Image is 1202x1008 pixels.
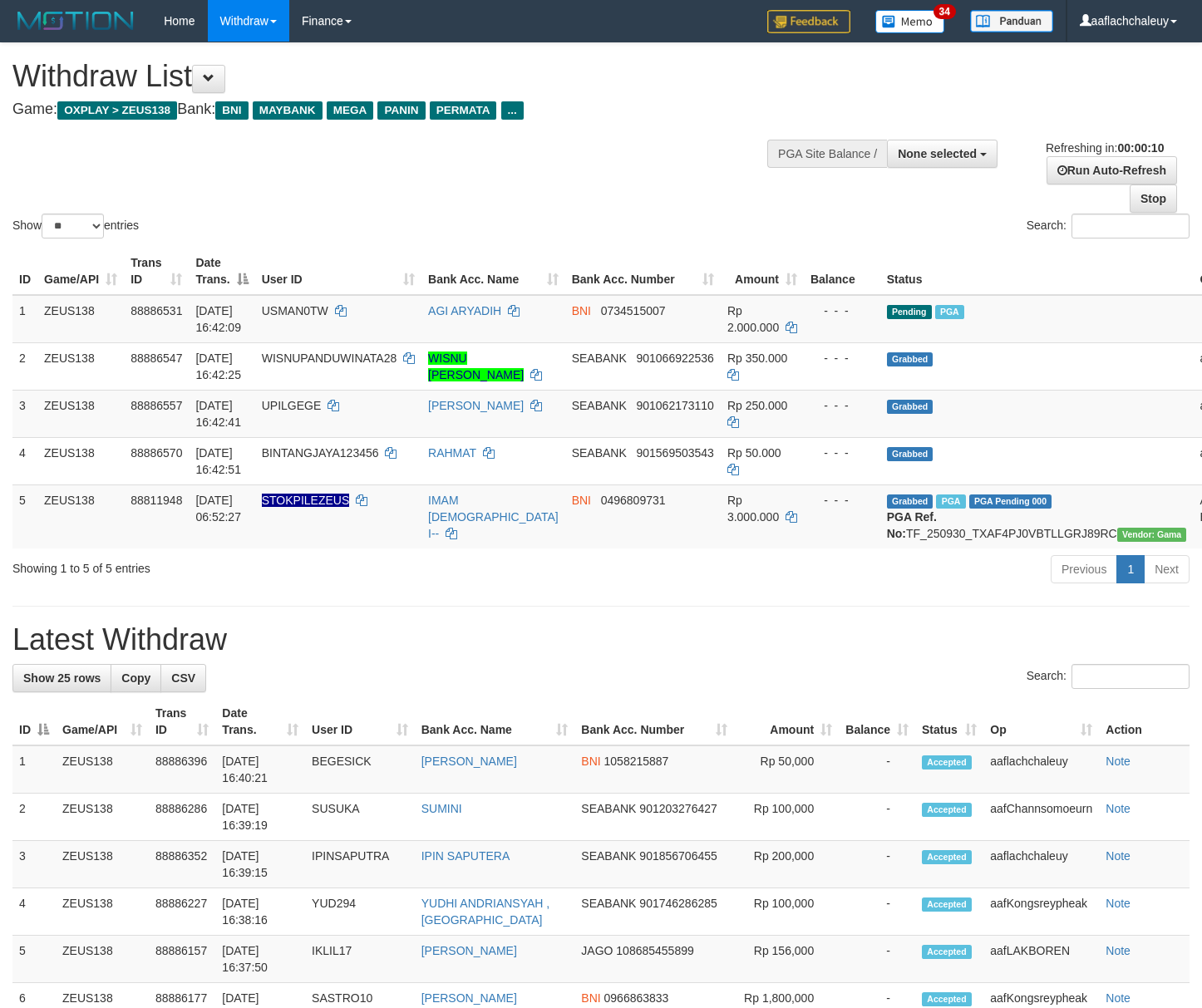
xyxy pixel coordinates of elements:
th: Game/API: activate to sort column ascending [37,248,124,295]
label: Show entries [12,214,139,238]
th: Trans ID: activate to sort column ascending [124,248,189,295]
a: RAHMAT [428,446,476,460]
label: Search: [1027,214,1190,238]
span: Copy 0496809731 to clipboard [601,494,666,507]
b: PGA Ref. No: [887,510,937,540]
input: Search: [1071,664,1190,689]
select: Showentries [42,214,104,238]
td: 4 [12,888,56,936]
div: - - - [810,445,874,461]
span: None selected [898,147,977,160]
span: 34 [934,4,956,19]
span: Grabbed [887,447,934,461]
div: Showing 1 to 5 of 5 entries [12,553,489,577]
span: Copy 901856706455 to clipboard [639,849,717,863]
a: Note [1106,849,1131,863]
td: Rp 156,000 [734,936,839,983]
span: Copy 0734515007 to clipboard [601,304,666,317]
td: - [839,841,915,888]
span: OXPLAY > ZEUS138 [57,101,177,120]
td: 3 [12,390,37,437]
span: SEABANK [572,352,627,365]
span: Rp 50.000 [727,446,781,460]
th: Balance: activate to sort column ascending [839,698,915,745]
span: [DATE] 16:42:09 [195,304,241,334]
th: Balance [804,248,880,295]
span: Vendor URL: https://trx31.1velocity.biz [1117,528,1187,542]
td: - [839,888,915,936]
td: [DATE] 16:40:21 [215,745,305,794]
span: BNI [572,304,591,317]
a: Copy [111,664,161,692]
td: - [839,794,915,841]
img: panduan.png [970,10,1053,32]
span: Pending [887,305,932,319]
a: [PERSON_NAME] [421,755,517,768]
a: [PERSON_NAME] [421,991,517,1005]
span: 88886531 [131,304,182,317]
td: 1 [12,295,37,343]
span: ... [501,101,524,120]
td: - [839,936,915,983]
td: 1 [12,745,56,794]
span: 88886557 [131,399,182,412]
input: Search: [1071,214,1190,238]
a: IPIN SAPUTERA [421,849,510,863]
span: CSV [171,671,195,685]
span: 88886547 [131,352,182,365]
a: Note [1106,897,1131,910]
span: Copy 901203276427 to clipboard [639,802,717,815]
td: Rp 100,000 [734,888,839,936]
span: WISNUPANDUWINATA28 [262,352,397,365]
th: Action [1099,698,1190,745]
span: Copy 0966863833 to clipboard [604,991,669,1005]
th: Date Trans.: activate to sort column descending [189,248,254,295]
td: 2 [12,794,56,841]
div: - - - [810,397,874,414]
span: PANIN [377,101,425,120]
td: 88886352 [149,841,215,888]
img: Feedback.jpg [767,10,850,33]
img: Button%20Memo.svg [875,10,945,33]
td: BEGESICK [305,745,415,794]
th: Trans ID: activate to sort column ascending [149,698,215,745]
span: 88886570 [131,446,182,460]
th: User ID: activate to sort column ascending [305,698,415,745]
th: Amount: activate to sort column ascending [734,698,839,745]
a: IMAM [DEMOGRAPHIC_DATA] I-- [428,494,559,540]
span: Nama rekening ada tanda titik/strip, harap diedit [262,494,350,507]
span: BINTANGJAYA123456 [262,446,379,460]
span: Accepted [922,992,972,1006]
td: [DATE] 16:39:15 [215,841,305,888]
a: Next [1144,555,1190,583]
td: SUSUKA [305,794,415,841]
td: 5 [12,484,37,548]
th: Date Trans.: activate to sort column ascending [215,698,305,745]
a: Run Auto-Refresh [1047,156,1177,184]
span: Marked by aafsreyleap [936,494,965,509]
span: Accepted [922,945,972,959]
td: ZEUS138 [37,390,124,437]
th: Status [880,248,1194,295]
span: Rp 3.000.000 [727,494,779,524]
th: Game/API: activate to sort column ascending [56,698,149,745]
a: Previous [1051,555,1117,583]
a: WISNU [PERSON_NAME] [428,352,524,381]
td: IPINSAPUTRA [305,841,415,888]
span: [DATE] 16:42:41 [195,399,241,429]
a: CSV [160,664,206,692]
span: BNI [581,755,600,768]
span: Accepted [922,897,972,912]
td: [DATE] 16:38:16 [215,888,305,936]
span: Copy 901746286285 to clipboard [639,897,717,910]
a: Note [1106,991,1131,1005]
span: SEABANK [572,446,627,460]
th: ID [12,248,37,295]
th: Op: activate to sort column ascending [983,698,1099,745]
a: Note [1106,802,1131,815]
td: aaflachchaleuy [983,745,1099,794]
span: Copy 108685455899 to clipboard [616,944,693,957]
span: PERMATA [430,101,497,120]
div: - - - [810,302,874,319]
h1: Withdraw List [12,60,785,93]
